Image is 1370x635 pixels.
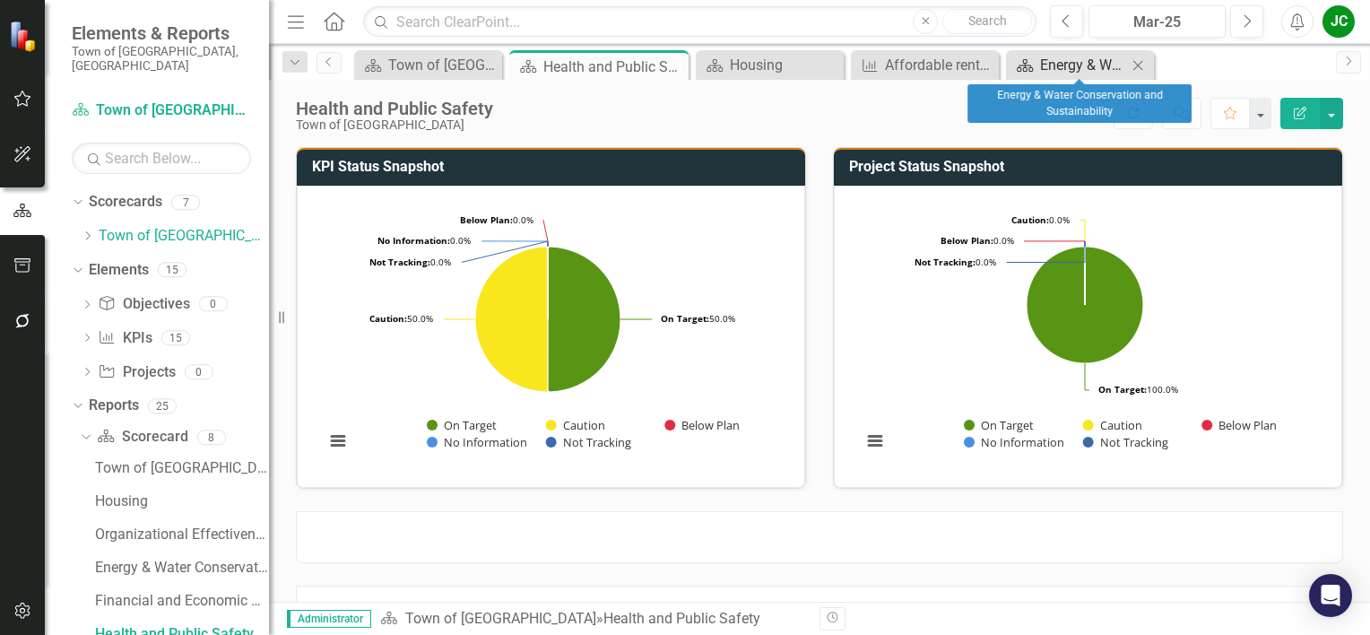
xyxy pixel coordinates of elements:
button: Show Caution [1083,417,1141,433]
a: Reports [89,396,139,416]
button: Show On Target [427,417,497,433]
div: Energy & Water Conservation and Sustainability [967,84,1192,123]
svg: Interactive chart [853,200,1317,469]
a: Town of [GEOGRAPHIC_DATA] [72,100,251,121]
button: Show Below Plan [1201,417,1278,433]
tspan: No Information: [377,234,450,247]
button: View chart menu, Chart [863,429,888,454]
div: 0 [185,364,213,379]
a: Town of [GEOGRAPHIC_DATA] Page [91,454,269,483]
h3: KPI Status Snapshot [312,159,796,175]
div: Energy & Water Conservation and Sustainability [95,560,269,576]
button: Show Not Tracking [546,434,631,450]
a: Affordable rental units [855,54,994,76]
text: 0.0% [941,234,1014,247]
a: Energy & Water Conservation and Sustainability [1010,54,1127,76]
div: 15 [158,263,186,278]
div: Energy & Water Conservation and Sustainability [1040,54,1127,76]
div: 0 [199,297,228,312]
a: Scorecards [89,192,162,213]
div: 25 [148,398,177,413]
a: KPIs [98,328,152,349]
tspan: Caution: [1011,213,1049,226]
button: Search [942,9,1032,34]
button: Mar-25 [1088,5,1226,38]
a: Projects [98,362,175,383]
path: Caution, 1. [475,247,548,392]
button: Show No Information [964,434,1063,450]
button: View chart menu, Chart [325,429,351,454]
text: 100.0% [1098,383,1178,396]
a: Housing [700,54,839,76]
div: Housing [95,493,269,509]
text: 50.0% [369,312,433,325]
div: Health and Public Safety [543,56,684,78]
span: Search [968,13,1007,28]
a: Town of [GEOGRAPHIC_DATA] [99,226,269,247]
div: Chart. Highcharts interactive chart. [316,200,786,469]
button: Show Not Tracking [1083,434,1168,450]
text: 50.0% [661,312,735,325]
text: 0.0% [1011,213,1070,226]
a: Town of [GEOGRAPHIC_DATA] Page [359,54,498,76]
text: Caution [1100,417,1142,433]
a: Objectives [98,294,189,315]
tspan: Below Plan: [941,234,993,247]
path: On Target, 1. [1027,247,1143,363]
div: Organizational Effectiveness & Community Engagement [95,526,269,543]
text: 0.0% [369,256,451,268]
div: Town of [GEOGRAPHIC_DATA] Page [95,460,269,476]
input: Search Below... [72,143,251,174]
text: 0.0% [377,234,471,247]
div: Financial and Economic Stability [95,593,269,609]
div: 7 [171,195,200,210]
span: Elements & Reports [72,22,251,44]
div: Chart. Highcharts interactive chart. [853,200,1323,469]
div: Health and Public Safety [603,610,760,627]
a: Financial and Economic Stability [91,587,269,615]
tspan: Not Tracking: [915,256,975,268]
a: Housing [91,487,269,516]
div: Open Intercom Messenger [1309,574,1352,617]
button: Show On Target [964,417,1034,433]
h3: Project Status Snapshot [849,159,1333,175]
tspan: Not Tracking: [369,256,430,268]
div: Mar-25 [1095,12,1219,33]
span: Administrator [287,610,371,628]
a: Town of [GEOGRAPHIC_DATA] [405,610,596,627]
a: Energy & Water Conservation and Sustainability [91,553,269,582]
div: Town of [GEOGRAPHIC_DATA] Page [388,54,498,76]
svg: Interactive chart [316,200,780,469]
tspan: Caution: [369,312,407,325]
small: Town of [GEOGRAPHIC_DATA], [GEOGRAPHIC_DATA] [72,44,251,74]
button: Show Caution [546,417,604,433]
div: » [380,609,806,630]
tspan: On Target: [1098,383,1147,396]
div: Health and Public Safety [296,99,493,118]
text: 0.0% [915,256,996,268]
button: Show No Information [427,434,526,450]
tspan: On Target: [661,312,709,325]
a: Scorecard [97,427,187,448]
button: JC [1322,5,1355,38]
div: Town of [GEOGRAPHIC_DATA] [296,118,493,132]
a: Elements [89,260,149,281]
div: Housing [730,54,839,76]
tspan: Below Plan: [460,213,513,226]
button: Show Below Plan [664,417,741,433]
div: Affordable rental units [885,54,994,76]
input: Search ClearPoint... [363,6,1036,38]
img: ClearPoint Strategy [9,21,40,52]
text: 0.0% [460,213,533,226]
div: 8 [197,430,226,445]
a: Organizational Effectiveness & Community Engagement [91,520,269,549]
div: 15 [161,330,190,345]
